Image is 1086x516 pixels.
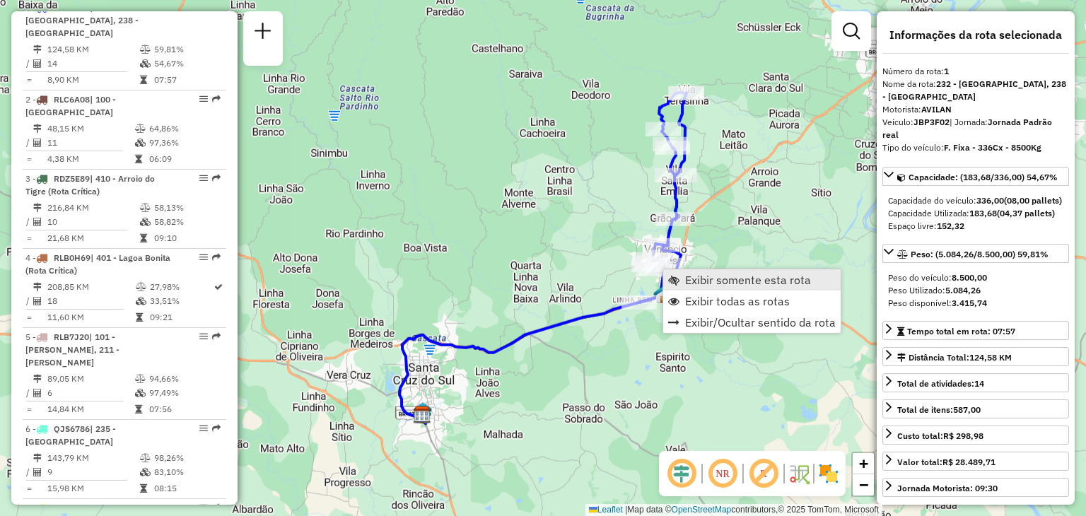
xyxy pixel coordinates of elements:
span: Exibir todas as rotas [685,295,790,307]
em: Rota exportada [212,95,221,103]
em: Rota exportada [212,424,221,433]
em: Opções [199,95,208,103]
em: Opções [199,174,208,182]
span: 4 - [25,252,170,276]
em: Rota exportada [212,503,221,512]
td: 18 [47,294,135,308]
i: Total de Atividades [33,389,42,397]
strong: JBP3F02 [913,117,950,127]
a: Jornada Motorista: 09:30 [882,478,1069,497]
strong: 183,68 [969,208,997,218]
td: = [25,481,33,496]
i: % de utilização do peso [140,204,151,212]
span: | 101 - [PERSON_NAME], 211 - [PERSON_NAME] [25,332,119,368]
span: RLC6A08 [54,94,90,105]
i: Tempo total em rota [140,76,147,84]
span: | Jornada: [882,117,1052,140]
td: 21,68 KM [47,231,139,245]
span: Exibir rótulo [747,457,781,491]
strong: 1 [944,66,949,76]
i: Total de Atividades [33,297,42,305]
span: RLB0H69 [54,252,90,263]
span: 6 - [25,423,116,447]
strong: 3.415,74 [952,298,987,308]
span: Exibir somente esta rota [685,274,811,286]
i: Total de Atividades [33,139,42,147]
td: 208,85 KM [47,280,135,294]
td: 143,79 KM [47,451,139,465]
strong: 8.500,00 [952,272,987,283]
td: 11,60 KM [47,310,135,324]
td: = [25,152,33,166]
td: 06:09 [148,152,220,166]
td: 216,84 KM [47,201,139,215]
td: 08:15 [153,481,221,496]
a: Total de itens:587,00 [882,399,1069,418]
td: = [25,73,33,87]
strong: F. Fixa - 336Cx - 8500Kg [944,142,1041,153]
em: Opções [199,332,208,341]
td: 94,66% [148,372,220,386]
div: Valor total: [897,456,995,469]
a: Capacidade: (183,68/336,00) 54,67% [882,167,1069,186]
a: Peso: (5.084,26/8.500,00) 59,81% [882,244,1069,263]
td: 07:57 [153,73,221,87]
div: Número da rota: [882,65,1069,78]
td: 97,49% [148,386,220,400]
span: Total de atividades: [897,378,984,389]
span: | 232 - [GEOGRAPHIC_DATA], 238 - [GEOGRAPHIC_DATA] [25,2,139,38]
td: 98,26% [153,451,221,465]
td: / [25,294,33,308]
a: Nova sessão e pesquisa [249,17,277,49]
i: Distância Total [33,45,42,54]
div: Distância Total: [897,351,1012,364]
div: Peso: (5.084,26/8.500,00) 59,81% [882,266,1069,315]
div: Tipo do veículo: [882,141,1069,154]
i: Tempo total em rota [135,405,142,414]
td: 97,36% [148,136,220,150]
span: QJS6786 [54,423,90,434]
span: Ocultar deslocamento [665,457,699,491]
div: Capacidade: (183,68/336,00) 54,67% [882,189,1069,238]
a: Tempo total em rota: 07:57 [882,321,1069,340]
strong: 14 [974,378,984,389]
span: Peso: (5.084,26/8.500,00) 59,81% [911,249,1049,259]
i: Total de Atividades [33,218,42,226]
i: % de utilização da cubagem [135,389,146,397]
td: 27,98% [149,280,213,294]
span: Exibir/Ocultar sentido da rota [685,317,836,328]
strong: (04,37 pallets) [997,208,1055,218]
span: 2 - [25,94,116,117]
img: Exibir/Ocultar setores [817,462,840,485]
span: RDZ5E89 [54,173,90,184]
span: JBP3F02 [54,2,90,13]
i: % de utilização da cubagem [140,59,151,68]
li: Exibir todas as rotas [663,291,841,312]
i: % de utilização do peso [136,283,146,291]
div: Nome da rota: [882,78,1069,103]
img: Fluxo de ruas [788,462,810,485]
em: Rota exportada [212,332,221,341]
i: % de utilização do peso [140,45,151,54]
i: % de utilização do peso [135,124,146,133]
td: / [25,215,33,229]
span: 124,58 KM [969,352,1012,363]
td: 33,51% [149,294,213,308]
td: 124,58 KM [47,42,139,57]
i: Distância Total [33,124,42,133]
td: 54,67% [153,57,221,71]
span: RLB7J20 [54,332,89,342]
span: 1 - [25,2,139,38]
div: Motorista: [882,103,1069,116]
a: Custo total:R$ 298,98 [882,426,1069,445]
em: Opções [199,424,208,433]
td: 14,84 KM [47,402,134,416]
h4: Informações da rota selecionada [882,28,1069,42]
a: Zoom in [853,453,874,474]
i: % de utilização do peso [140,454,151,462]
td: 64,86% [148,122,220,136]
a: Leaflet [589,505,623,515]
td: 10 [47,215,139,229]
li: Exibir/Ocultar sentido da rota [663,312,841,333]
span: Peso do veículo: [888,272,987,283]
